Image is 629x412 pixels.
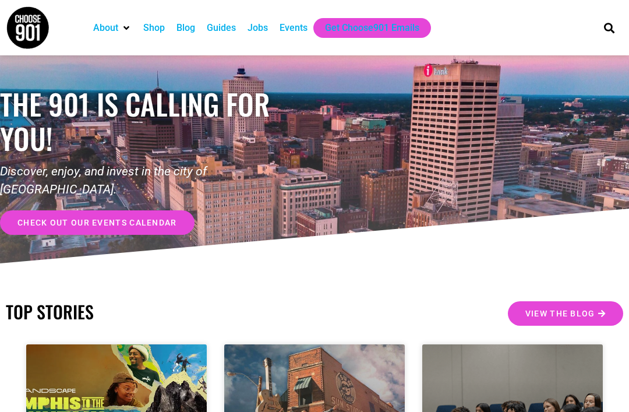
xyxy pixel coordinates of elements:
[600,18,619,37] div: Search
[143,21,165,35] a: Shop
[6,301,309,322] h2: TOP STORIES
[508,301,623,326] a: View the Blog
[93,21,118,35] a: About
[325,21,419,35] a: Get Choose901 Emails
[280,21,308,35] a: Events
[87,18,587,38] nav: Main nav
[248,21,268,35] a: Jobs
[87,18,137,38] div: About
[525,309,595,318] span: View the Blog
[207,21,236,35] a: Guides
[176,21,195,35] a: Blog
[17,219,177,227] span: check out our events calendar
